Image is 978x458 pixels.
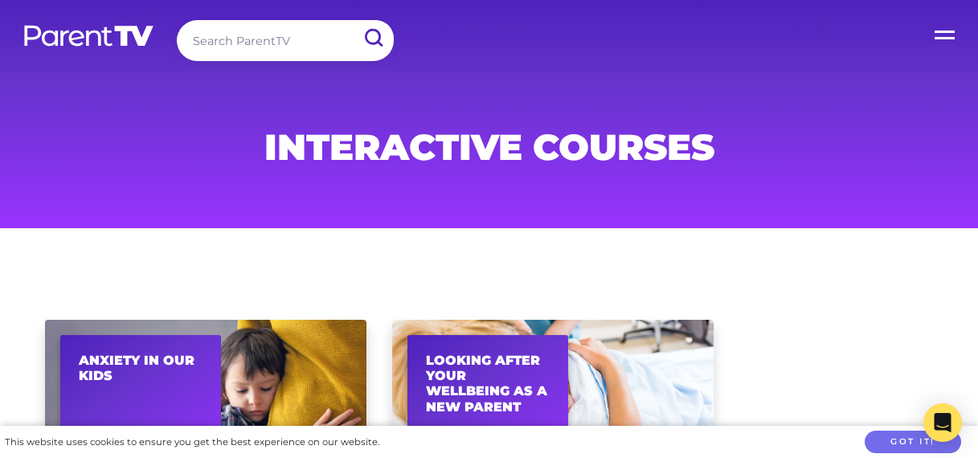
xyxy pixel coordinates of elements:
[865,431,961,454] button: Got it!
[79,353,203,383] h2: Anxiety In Our Kids
[177,20,394,61] input: Search ParentTV
[5,434,379,451] div: This website uses cookies to ensure you get the best experience on our website.
[426,353,550,415] h2: Looking after your wellbeing as a new parent
[102,131,877,163] h1: Interactive Courses
[352,20,394,56] input: Submit
[23,24,155,47] img: parenttv-logo-white.4c85aaf.svg
[923,403,962,442] div: Open Intercom Messenger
